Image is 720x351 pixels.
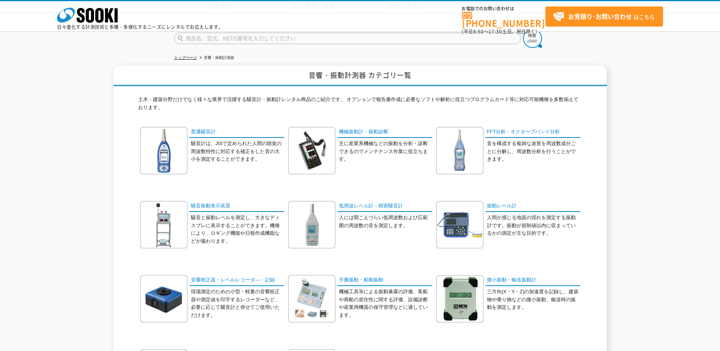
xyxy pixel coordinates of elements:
a: 振動レベル計 [485,201,580,212]
a: 低周波レベル計・精密騒音計 [337,201,432,212]
img: btn_search.png [523,29,542,48]
a: 普通騒音計 [189,127,284,138]
a: 音響校正器・レベルレコーダ―・記録 [189,275,284,286]
img: 音響校正器・レベルレコーダ―・記録 [140,275,187,323]
span: 8:50 [473,28,484,35]
img: 低周波レベル計・精密騒音計 [288,201,336,248]
a: [PHONE_NUMBER] [462,12,545,27]
p: 音を構成する複雑な波形を周波数成分ごとに分解し、周波数分析を行うことができます。 [487,140,580,163]
p: 主に産業系機械などの振動を分析・診断できるのでメンテナンス作業に役立ちます。 [339,140,432,163]
a: 機械振動計・振動診断 [337,127,432,138]
p: 機械工具等による振動暴露の評価、客船や商船の居住性に関する評価、設備診断や産業用機器の保守管理などに適しています。 [339,288,432,319]
span: 17:30 [488,28,502,35]
img: 機械振動計・振動診断 [288,127,336,174]
img: 微小振動・輸送振動計 [436,275,484,323]
a: トップページ [174,55,197,60]
a: 微小振動・輸送振動計 [485,275,580,286]
img: 振動レベル計 [436,201,484,248]
a: お見積り･お問い合わせはこちら [545,6,663,27]
p: 騒音と振動レベルを測定し、大きなディスプレに表示することができます。機種により、ロギング機能や日報作成機能などが備わります。 [191,214,284,245]
p: 現場測定のための小型・軽量の音響校正器や測定値を印字するレコーダーなど、必要に応じて騒音計と併せてご使用いただけます。 [191,288,284,319]
p: 三方向(X・Y・Z)の加速度を記録し、建築物や乗り物などの微小振動、輸送時の振動を測定します。 [487,288,580,311]
p: 日々進化する計測技術と多種・多様化するニーズにレンタルでお応えします。 [57,25,223,29]
p: 人間が感じる地面の揺れを測定する振動計です。振動が規制値以内に収まっているかの測定が主な目的です。 [487,214,580,237]
p: 土木・建築分野だけでなく様々な業界で活躍する騒音計・振動計レンタル商品のご紹介です。 オプションで報告書作成に必要なソフトや解析に役立つプログラムカード等に対応可能機種を多数揃えております。 [138,96,582,115]
strong: お見積り･お問い合わせ [568,12,632,21]
img: FFT分析・オクターブバンド分析 [436,127,484,174]
a: FFT分析・オクターブバンド分析 [485,127,580,138]
h1: 音響・振動計測器 カテゴリ一覧 [113,66,607,87]
a: 手腕振動・船舶振動 [337,275,432,286]
img: 普通騒音計 [140,127,187,174]
span: はこちら [553,11,655,22]
p: 騒音計は、JISで定められた人間の聴覚の周波数特性に対応する補正をした音の大小を測定することができます。 [191,140,284,163]
img: 手腕振動・船舶振動 [288,275,336,323]
li: 音響・振動計測器 [198,54,234,62]
span: (平日 ～ 土日、祝日除く) [462,28,537,35]
input: 商品名、型式、NETIS番号を入力してください [174,33,521,44]
img: 騒音振動表示装置 [140,201,187,248]
span: お電話でのお問い合わせは [462,6,545,11]
a: 騒音振動表示装置 [189,201,284,212]
p: 人には聞こえづらい低周波数および広範囲の周波数の音を測定します。 [339,214,432,230]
